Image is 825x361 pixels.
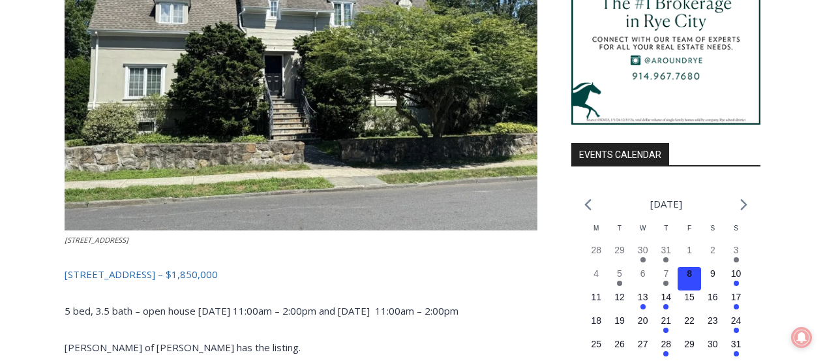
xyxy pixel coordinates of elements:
button: 2 [701,243,725,267]
button: 27 [631,337,655,361]
button: 17 Has events [725,290,748,314]
em: Has events [663,304,668,309]
em: Has events [640,304,646,309]
time: 31 [661,245,672,255]
button: 26 [608,337,631,361]
span: T [664,225,668,232]
span: Open Tues. - Sun. [PHONE_NUMBER] [4,134,128,184]
span: Intern @ [DOMAIN_NAME] [341,130,605,159]
button: 31 Has events [725,337,748,361]
div: Thursday [655,223,678,243]
button: 16 [701,290,725,314]
time: 3 [734,245,739,255]
button: 7 Has events [655,267,678,290]
span: S [710,225,715,232]
a: Book [PERSON_NAME]'s Good Humor for Your Event [387,4,471,59]
button: 8 [678,267,701,290]
time: 17 [731,292,742,302]
button: 22 [678,314,701,337]
em: Has events [640,257,646,262]
button: 23 [701,314,725,337]
time: 18 [591,315,601,326]
button: 31 Has events [655,243,678,267]
time: 30 [708,339,718,349]
div: Saturday [701,223,725,243]
time: 12 [614,292,625,302]
time: 7 [663,268,668,279]
time: 11 [591,292,601,302]
em: Has events [734,257,739,262]
button: 30 [701,337,725,361]
em: Has events [663,281,668,286]
button: 28 Has events [655,337,678,361]
time: 21 [661,315,672,326]
time: 19 [614,315,625,326]
em: Has events [617,281,622,286]
span: 5 bed, 3.5 bath – open house [DATE] 11:00am – 2:00pm and [DATE] 11:00am – 2:00pm [65,304,458,317]
time: 25 [591,339,601,349]
time: 8 [687,268,692,279]
button: 21 Has events [655,314,678,337]
time: 30 [638,245,648,255]
a: Intern @ [DOMAIN_NAME] [314,127,632,163]
em: Has events [734,328,739,333]
time: 22 [684,315,695,326]
span: [PERSON_NAME] of [PERSON_NAME] has the listing. [65,341,301,354]
em: Has events [734,281,739,286]
time: 9 [710,268,715,279]
time: 6 [640,268,646,279]
a: Next month [740,198,747,211]
time: 4 [593,268,599,279]
div: No Generators on Trucks so No Noise or Pollution [85,24,322,36]
div: Tuesday [608,223,631,243]
time: 29 [684,339,695,349]
span: F [687,225,691,232]
time: 16 [708,292,718,302]
em: Has events [734,351,739,356]
button: 30 Has events [631,243,655,267]
h2: Events Calendar [571,143,669,165]
time: 28 [591,245,601,255]
button: 9 [701,267,725,290]
div: Friday [678,223,701,243]
button: 1 [678,243,701,267]
time: 13 [638,292,648,302]
button: 28 [584,243,608,267]
time: 14 [661,292,672,302]
time: 24 [731,315,742,326]
time: 26 [614,339,625,349]
time: 1 [687,245,692,255]
span: W [640,225,646,232]
em: Has events [663,351,668,356]
button: 18 [584,314,608,337]
button: 29 [608,243,631,267]
button: 6 [631,267,655,290]
span: S [734,225,738,232]
time: 5 [617,268,622,279]
time: 23 [708,315,718,326]
em: Has events [663,257,668,262]
time: 27 [638,339,648,349]
a: [STREET_ADDRESS] – $1,850,000 [65,268,218,281]
button: 13 Has events [631,290,655,314]
button: 4 [584,267,608,290]
time: 29 [614,245,625,255]
button: 24 Has events [725,314,748,337]
button: 19 [608,314,631,337]
time: 2 [710,245,715,255]
figcaption: [STREET_ADDRESS] [65,234,537,246]
span: T [618,225,622,232]
time: 20 [638,315,648,326]
button: 12 [608,290,631,314]
em: Has events [663,328,668,333]
button: 3 Has events [725,243,748,267]
a: Previous month [584,198,592,211]
button: 29 [678,337,701,361]
button: 10 Has events [725,267,748,290]
em: Has events [734,304,739,309]
button: 15 [678,290,701,314]
button: 25 [584,337,608,361]
h4: Book [PERSON_NAME]'s Good Humor for Your Event [397,14,454,50]
div: "Chef [PERSON_NAME] omakase menu is nirvana for lovers of great Japanese food." [134,82,185,156]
